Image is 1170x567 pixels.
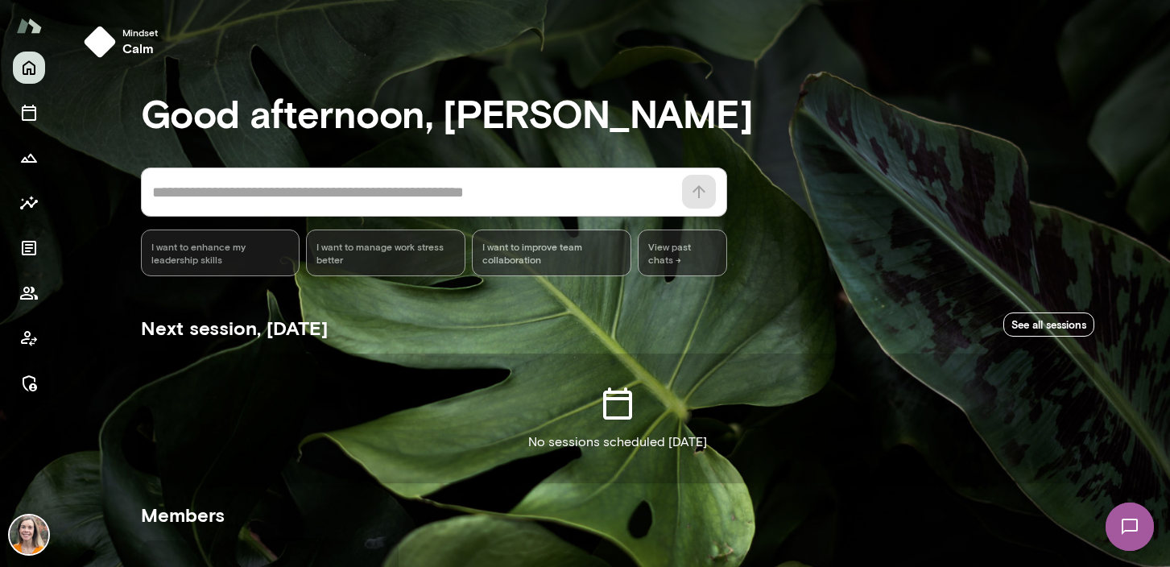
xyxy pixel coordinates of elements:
img: mindset [84,26,116,58]
span: Mindset [122,26,158,39]
h3: Good afternoon, [PERSON_NAME] [141,90,1094,135]
p: No sessions scheduled [DATE] [528,432,707,452]
a: See all sessions [1003,312,1094,337]
button: Home [13,52,45,84]
h6: calm [122,39,158,58]
h5: Next session, [DATE] [141,315,328,341]
span: I want to improve team collaboration [482,240,621,266]
button: Mindsetcalm [77,19,171,64]
button: Client app [13,322,45,354]
span: View past chats -> [638,230,727,276]
button: Members [13,277,45,309]
img: Carrie Kelly [10,515,48,554]
span: I want to enhance my leadership skills [151,240,290,266]
img: Mento [16,10,42,41]
h5: Members [141,502,1094,528]
button: Manage [13,367,45,399]
div: I want to enhance my leadership skills [141,230,300,276]
button: Documents [13,232,45,264]
div: I want to manage work stress better [306,230,465,276]
span: I want to manage work stress better [316,240,455,266]
button: Insights [13,187,45,219]
button: Growth Plan [13,142,45,174]
button: Sessions [13,97,45,129]
div: I want to improve team collaboration [472,230,631,276]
